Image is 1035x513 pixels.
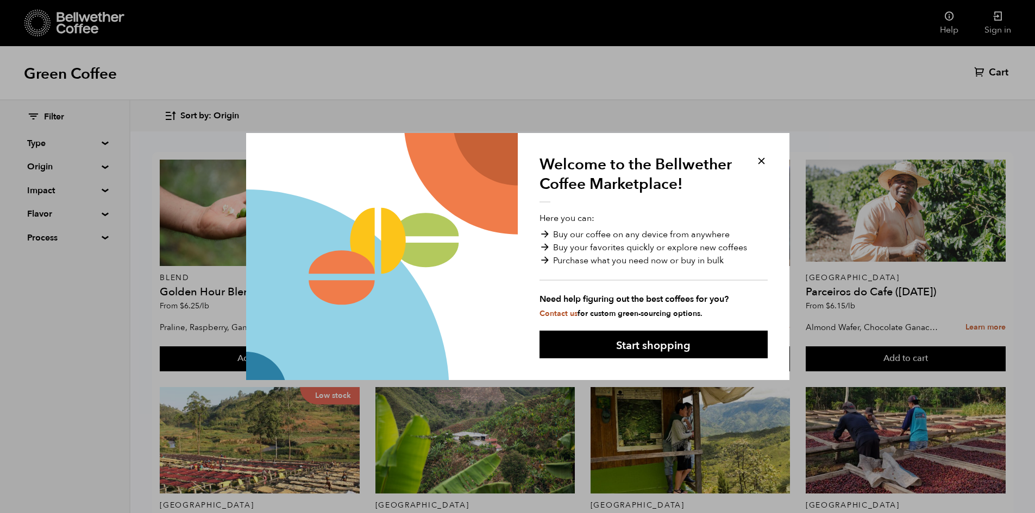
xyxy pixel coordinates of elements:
[540,254,768,267] li: Purchase what you need now or buy in bulk
[540,308,578,319] a: Contact us
[540,293,768,306] strong: Need help figuring out the best coffees for you?
[540,228,768,241] li: Buy our coffee on any device from anywhere
[540,308,702,319] small: for custom green-sourcing options.
[540,331,768,358] button: Start shopping
[540,155,741,202] h1: Welcome to the Bellwether Coffee Marketplace!
[540,212,768,319] p: Here you can:
[540,241,768,254] li: Buy your favorites quickly or explore new coffees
